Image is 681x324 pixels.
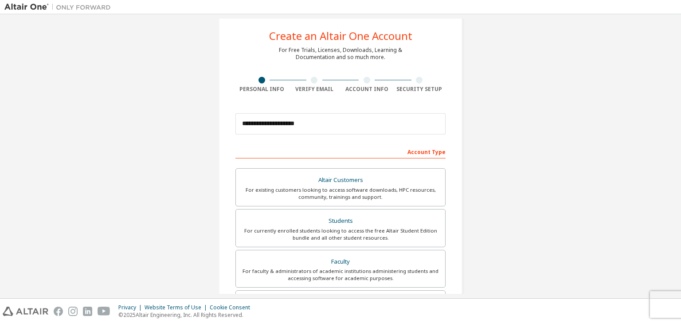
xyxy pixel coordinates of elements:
[241,215,440,227] div: Students
[83,307,92,316] img: linkedin.svg
[54,307,63,316] img: facebook.svg
[210,304,255,311] div: Cookie Consent
[235,86,288,93] div: Personal Info
[118,311,255,319] p: © 2025 Altair Engineering, Inc. All Rights Reserved.
[98,307,110,316] img: youtube.svg
[3,307,48,316] img: altair_logo.svg
[269,31,412,41] div: Create an Altair One Account
[235,144,446,158] div: Account Type
[241,268,440,282] div: For faculty & administrators of academic institutions administering students and accessing softwa...
[241,227,440,241] div: For currently enrolled students looking to access the free Altair Student Edition bundle and all ...
[241,256,440,268] div: Faculty
[279,47,402,61] div: For Free Trials, Licenses, Downloads, Learning & Documentation and so much more.
[288,86,341,93] div: Verify Email
[241,174,440,186] div: Altair Customers
[68,307,78,316] img: instagram.svg
[118,304,145,311] div: Privacy
[4,3,115,12] img: Altair One
[340,86,393,93] div: Account Info
[393,86,446,93] div: Security Setup
[145,304,210,311] div: Website Terms of Use
[241,186,440,201] div: For existing customers looking to access software downloads, HPC resources, community, trainings ...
